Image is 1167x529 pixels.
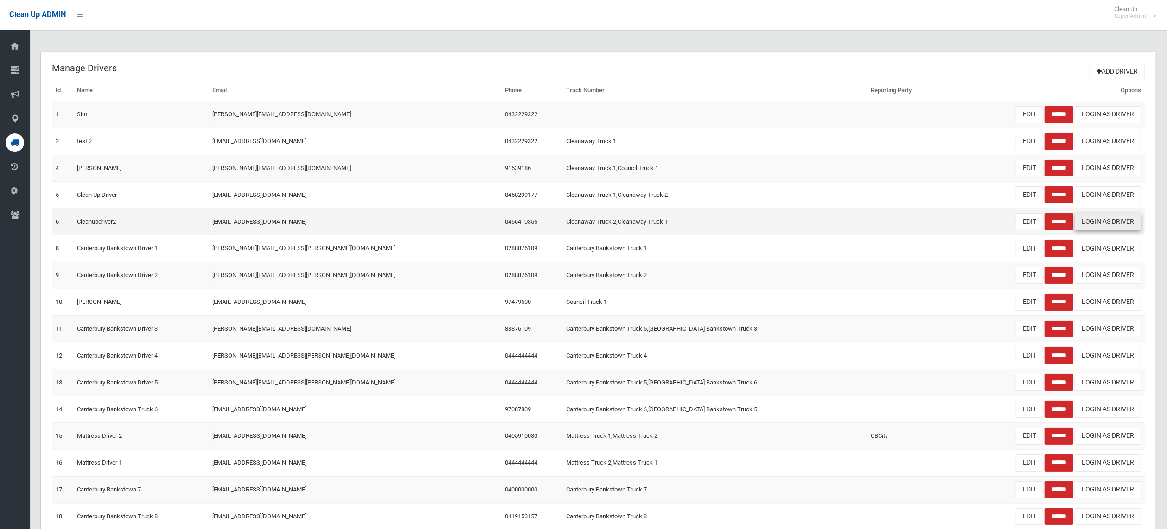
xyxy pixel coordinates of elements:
a: Add Driver [1090,63,1145,80]
td: test 2 [73,128,209,155]
td: Canterbury Bankstown Truck 5,[GEOGRAPHIC_DATA] Bankstown Truck 3 [562,315,867,342]
a: EDIT [1016,374,1043,391]
a: EDIT [1016,106,1043,123]
td: CBCity [867,422,941,449]
a: EDIT [1016,133,1043,150]
td: 0400000000 [501,476,562,503]
td: 9 [52,262,73,289]
td: 0466410355 [501,208,562,235]
td: Canterbury Bankstown Driver 2 [73,262,209,289]
td: 0458299177 [501,182,562,208]
th: Id [52,80,73,101]
a: EDIT [1016,294,1043,311]
a: Login As Driver [1075,213,1141,230]
td: 0288876109 [501,262,562,289]
a: EDIT [1016,186,1043,203]
td: 5 [52,182,73,208]
th: Phone [501,80,562,101]
td: 6 [52,208,73,235]
td: 0432229322 [501,101,562,128]
a: EDIT [1016,401,1043,418]
td: Canterbury Bankstown Truck 6 [73,396,209,423]
td: 10 [52,289,73,315]
td: Cleanaway Truck 1 [562,128,867,155]
td: Canterbury Bankstown Driver 4 [73,342,209,369]
td: Mattress Driver 1 [73,449,209,476]
a: Login As Driver [1075,267,1141,284]
td: [PERSON_NAME][EMAIL_ADDRESS][DOMAIN_NAME] [209,315,501,342]
td: [PERSON_NAME][EMAIL_ADDRESS][DOMAIN_NAME] [209,101,501,128]
td: [EMAIL_ADDRESS][DOMAIN_NAME] [209,128,501,155]
td: [EMAIL_ADDRESS][DOMAIN_NAME] [209,449,501,476]
th: Name [73,80,209,101]
td: Cleanaway Truck 1,Council Truck 1 [562,155,867,182]
a: EDIT [1016,240,1043,257]
th: Options [941,80,1145,101]
span: Clean Up [1110,6,1155,19]
td: 0444444444 [501,342,562,369]
a: EDIT [1016,508,1043,525]
a: Login As Driver [1075,428,1141,445]
td: Cleanaway Truck 2,Cleanaway Truck 1 [562,208,867,235]
td: Mattress Driver 2 [73,422,209,449]
td: Canterbury Bankstown Truck 2 [562,262,867,289]
td: 88876109 [501,315,562,342]
td: Mattress Truck 1,Mattress Truck 2 [562,422,867,449]
td: 16 [52,449,73,476]
td: [EMAIL_ADDRESS][DOMAIN_NAME] [209,396,501,423]
a: EDIT [1016,213,1043,230]
td: Canterbury Bankstown Truck 5,[GEOGRAPHIC_DATA] Bankstown Truck 6 [562,369,867,396]
small: Super Admin [1114,13,1146,19]
td: [PERSON_NAME] [73,155,209,182]
a: Login As Driver [1075,160,1141,177]
td: [EMAIL_ADDRESS][DOMAIN_NAME] [209,289,501,315]
th: Truck Number [562,80,867,101]
td: 97479600 [501,289,562,315]
a: Login As Driver [1075,240,1141,257]
a: EDIT [1016,454,1043,472]
a: Login As Driver [1075,508,1141,525]
td: 2 [52,128,73,155]
td: Council Truck 1 [562,289,867,315]
td: Canterbury Bankstown Truck 6,[GEOGRAPHIC_DATA] Bankstown Truck 5 [562,396,867,423]
td: Canterbury Bankstown Driver 5 [73,369,209,396]
td: Cleanaway Truck 1,Cleanaway Truck 2 [562,182,867,208]
td: [PERSON_NAME][EMAIL_ADDRESS][PERSON_NAME][DOMAIN_NAME] [209,235,501,262]
td: 14 [52,396,73,423]
td: 0405910030 [501,422,562,449]
a: EDIT [1016,267,1043,284]
td: [EMAIL_ADDRESS][DOMAIN_NAME] [209,182,501,208]
td: 0432229322 [501,128,562,155]
th: Email [209,80,501,101]
td: [PERSON_NAME] [73,289,209,315]
td: [PERSON_NAME][EMAIL_ADDRESS][PERSON_NAME][DOMAIN_NAME] [209,262,501,289]
a: Login As Driver [1075,401,1141,418]
td: 13 [52,369,73,396]
td: 11 [52,315,73,342]
td: [PERSON_NAME][EMAIL_ADDRESS][PERSON_NAME][DOMAIN_NAME] [209,369,501,396]
td: Canterbury Bankstown Truck 1 [562,235,867,262]
td: Canterbury Bankstown 7 [73,476,209,503]
td: [PERSON_NAME][EMAIL_ADDRESS][DOMAIN_NAME] [209,155,501,182]
a: EDIT [1016,347,1043,364]
td: Clean Up Driver [73,182,209,208]
span: Clean Up ADMIN [9,10,66,19]
td: [EMAIL_ADDRESS][DOMAIN_NAME] [209,476,501,503]
th: Reporting Party [867,80,941,101]
td: Mattress Truck 2,Mattress Truck 1 [562,449,867,476]
td: [EMAIL_ADDRESS][DOMAIN_NAME] [209,208,501,235]
a: Login As Driver [1075,321,1141,338]
a: EDIT [1016,481,1043,498]
a: Login As Driver [1075,347,1141,364]
td: 97087809 [501,396,562,423]
td: Sim [73,101,209,128]
td: Canterbury Bankstown Truck 4 [562,342,867,369]
td: 1 [52,101,73,128]
td: 8 [52,235,73,262]
a: EDIT [1016,428,1043,445]
span: Manage Drivers [52,63,117,74]
a: EDIT [1016,160,1043,177]
td: 0444444444 [501,449,562,476]
a: Login As Driver [1075,454,1141,472]
td: Canterbury Bankstown Truck 7 [562,476,867,503]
